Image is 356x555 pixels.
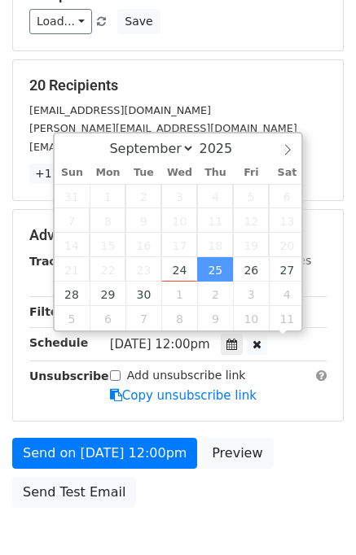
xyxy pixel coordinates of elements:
span: October 8, 2025 [161,306,197,330]
a: Load... [29,9,92,34]
span: August 31, 2025 [55,184,90,208]
a: Send Test Email [12,477,136,508]
span: September 18, 2025 [197,233,233,257]
span: September 24, 2025 [161,257,197,282]
h5: Advanced [29,226,327,244]
span: September 15, 2025 [90,233,125,257]
h5: 20 Recipients [29,76,327,94]
span: September 25, 2025 [197,257,233,282]
span: September 11, 2025 [197,208,233,233]
span: September 3, 2025 [161,184,197,208]
span: September 5, 2025 [233,184,269,208]
span: Sun [55,168,90,178]
span: September 14, 2025 [55,233,90,257]
small: [EMAIL_ADDRESS][DOMAIN_NAME] [29,141,211,153]
a: Copy unsubscribe link [110,388,257,403]
span: September 1, 2025 [90,184,125,208]
span: October 11, 2025 [269,306,305,330]
span: October 7, 2025 [125,306,161,330]
span: October 9, 2025 [197,306,233,330]
span: September 28, 2025 [55,282,90,306]
span: September 30, 2025 [125,282,161,306]
span: September 26, 2025 [233,257,269,282]
span: Mon [90,168,125,178]
span: [DATE] 12:00pm [110,337,210,352]
span: September 27, 2025 [269,257,305,282]
span: Tue [125,168,161,178]
strong: Tracking [29,255,84,268]
strong: Filters [29,305,71,318]
span: September 16, 2025 [125,233,161,257]
span: September 4, 2025 [197,184,233,208]
span: September 7, 2025 [55,208,90,233]
span: September 21, 2025 [55,257,90,282]
span: September 2, 2025 [125,184,161,208]
span: Sat [269,168,305,178]
strong: Unsubscribe [29,369,109,382]
span: October 6, 2025 [90,306,125,330]
span: October 10, 2025 [233,306,269,330]
span: September 6, 2025 [269,184,305,208]
strong: Schedule [29,336,88,349]
span: Thu [197,168,233,178]
span: October 1, 2025 [161,282,197,306]
span: September 22, 2025 [90,257,125,282]
span: September 10, 2025 [161,208,197,233]
span: October 5, 2025 [55,306,90,330]
a: +17 more [29,164,98,184]
span: September 20, 2025 [269,233,305,257]
span: September 19, 2025 [233,233,269,257]
span: September 29, 2025 [90,282,125,306]
small: [EMAIL_ADDRESS][DOMAIN_NAME] [29,104,211,116]
span: September 8, 2025 [90,208,125,233]
a: Preview [201,438,273,469]
span: September 17, 2025 [161,233,197,257]
span: September 23, 2025 [125,257,161,282]
span: September 9, 2025 [125,208,161,233]
span: October 2, 2025 [197,282,233,306]
iframe: Chat Widget [275,477,356,555]
span: October 4, 2025 [269,282,305,306]
a: Send on [DATE] 12:00pm [12,438,197,469]
small: [PERSON_NAME][EMAIL_ADDRESS][DOMAIN_NAME] [29,122,297,134]
span: Wed [161,168,197,178]
span: September 12, 2025 [233,208,269,233]
button: Save [117,9,160,34]
input: Year [195,141,253,156]
span: Fri [233,168,269,178]
span: October 3, 2025 [233,282,269,306]
label: Add unsubscribe link [127,367,246,384]
span: September 13, 2025 [269,208,305,233]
